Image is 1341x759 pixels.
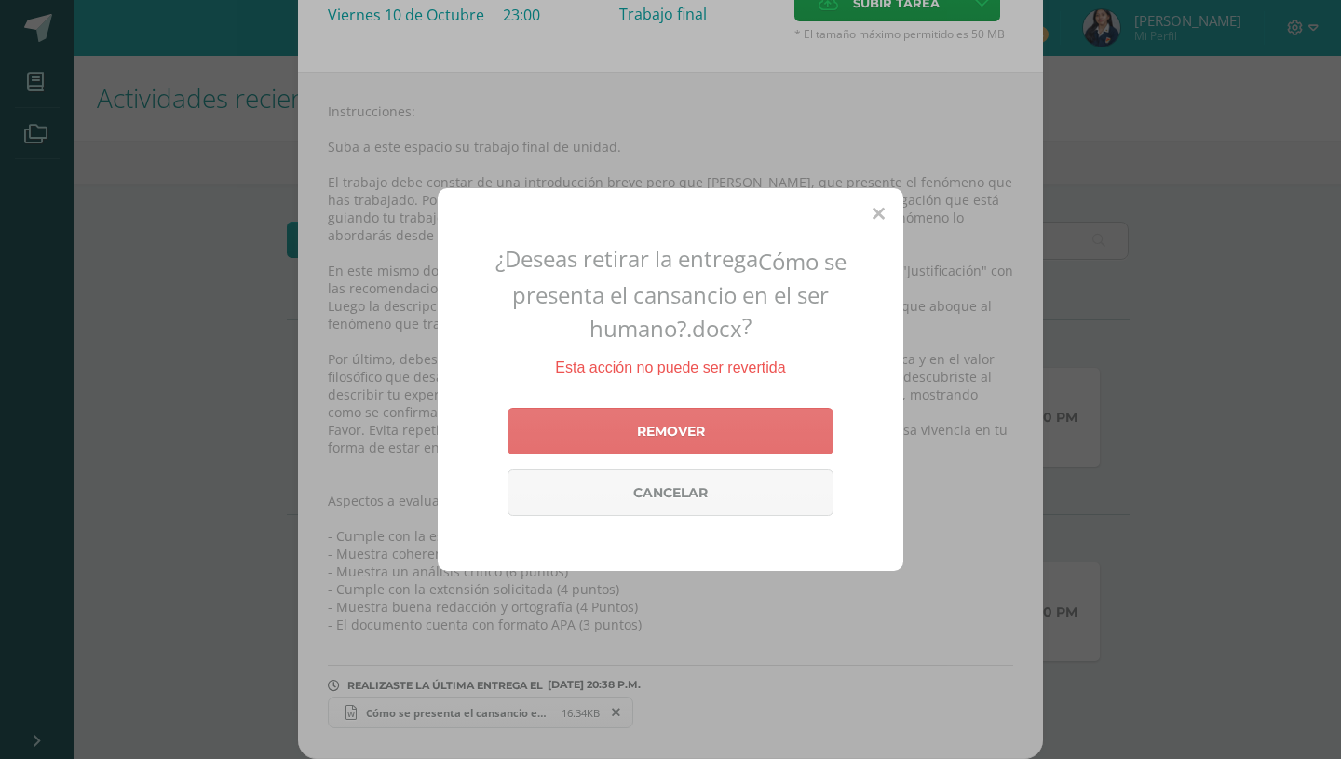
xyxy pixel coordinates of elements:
h2: ¿Deseas retirar la entrega ? [460,243,881,344]
span: Close (Esc) [873,202,885,224]
span: Esta acción no puede ser revertida [555,359,785,375]
a: Cancelar [508,469,833,516]
a: Remover [508,408,833,454]
span: Cómo se presenta el cansancio en el ser humano?.docx [512,246,847,344]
